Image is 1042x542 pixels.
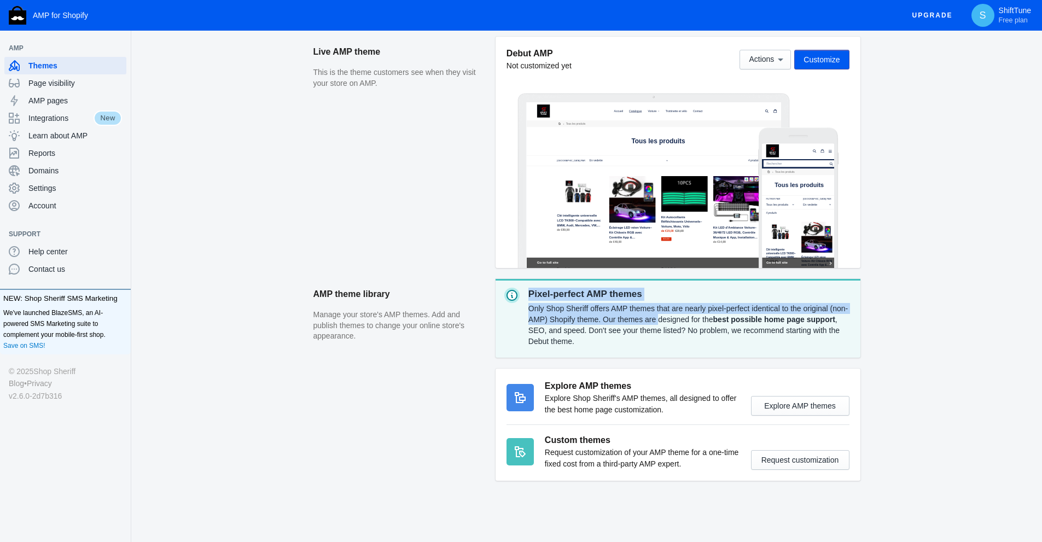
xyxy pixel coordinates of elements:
[517,93,790,268] img: Laptop frame
[528,301,852,349] div: Only Shop Sheriff offers AMP themes that are nearly pixel-perfect identical to the original (non-...
[3,340,45,351] a: Save on SMS!
[545,434,740,447] h3: Custom themes
[33,365,75,377] a: Shop Sheriff
[804,55,840,64] span: Customize
[12,3,50,42] img: image
[12,158,99,168] label: Filtrer par
[313,37,485,67] h2: Live AMP theme
[28,78,122,89] span: Page visibility
[403,20,476,36] a: Trottinette et vélo
[189,11,212,33] button: Menu
[4,162,126,179] a: Domains
[351,20,395,36] button: Voiture
[28,183,122,194] span: Settings
[10,74,30,94] a: Home
[4,109,126,127] a: IntegrationsNew
[4,92,126,109] a: AMP pages
[9,377,24,389] a: Blog
[29,74,35,94] span: ›
[313,279,485,310] h2: AMP theme library
[545,393,740,416] p: Explore Shop Sheriff's AMP themes, all designed to offer the best home page customization.
[9,43,111,54] span: AMP
[121,158,208,168] label: [GEOGRAPHIC_DATA] par
[199,50,209,70] a: submit search
[28,130,122,141] span: Learn about AMP
[111,232,129,236] button: Add a sales channel
[912,5,953,25] span: Upgrade
[251,20,288,36] a: Accueil
[749,55,774,64] span: Actions
[545,380,740,393] h3: Explore AMP themes
[28,113,94,124] span: Integrations
[308,105,466,126] span: Tous les produits
[713,315,835,324] strong: best possible home page support
[4,144,126,162] a: Reports
[28,264,122,275] span: Contact us
[999,16,1028,25] span: Free plan
[977,10,988,21] span: S
[27,377,52,389] a: Privacy
[4,50,215,70] input: Rechercher
[408,22,471,32] span: Trottinette et vélo
[4,197,126,214] a: Account
[356,22,382,32] span: Voiture
[295,20,344,36] a: Catalogue
[28,95,122,106] span: AMP pages
[651,168,685,177] span: 4 produits
[28,246,122,257] span: Help center
[4,74,126,92] a: Page visibility
[106,55,112,74] span: ›
[30,8,68,46] img: image
[4,260,126,278] a: Contact us
[507,60,572,71] div: Not customized yet
[37,74,97,94] span: Tous les produits
[30,467,730,482] span: Go to full site
[87,55,107,75] a: Home
[758,127,839,268] img: Mobile frame
[28,200,122,211] span: Account
[89,169,172,179] label: [GEOGRAPHIC_DATA] par
[484,20,523,36] a: Contact
[28,148,122,159] span: Reports
[28,165,122,176] span: Domains
[489,22,517,32] span: Contact
[4,127,126,144] a: Learn about AMP
[257,22,283,32] span: Accueil
[114,55,174,74] span: Tous les produits
[28,60,122,71] span: Themes
[313,310,485,342] p: Manage your store's AMP themes. Add and publish themes to change your online store's appearance.
[740,50,791,69] button: Actions
[9,377,122,389] div: •
[999,6,1031,25] p: ShiftTune
[12,201,43,209] span: 4 produits
[751,450,849,470] button: Request customization
[545,447,740,470] p: Request customization of your AMP theme for a one-time fixed cost from a third-party AMP expert.
[528,288,852,301] p: Pixel-perfect AMP themes
[94,110,122,126] span: New
[9,229,111,240] span: Support
[33,11,88,20] span: AMP for Shopify
[4,57,126,74] a: Themes
[301,22,338,32] span: Catalogue
[904,5,962,26] button: Upgrade
[9,6,26,25] img: Shop Sheriff Logo
[9,390,122,402] div: v2.6.0-2d7b316
[4,179,126,197] a: Settings
[37,113,182,133] span: Tous les produits
[9,365,122,377] div: © 2025
[313,67,485,89] p: This is the theme customers see when they visit your store on AMP.
[12,345,193,359] span: Go to full site
[751,396,849,416] button: Explore AMP themes
[794,50,849,69] button: Customize
[111,46,129,50] button: Add a sales channel
[507,48,572,59] h5: Debut AMP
